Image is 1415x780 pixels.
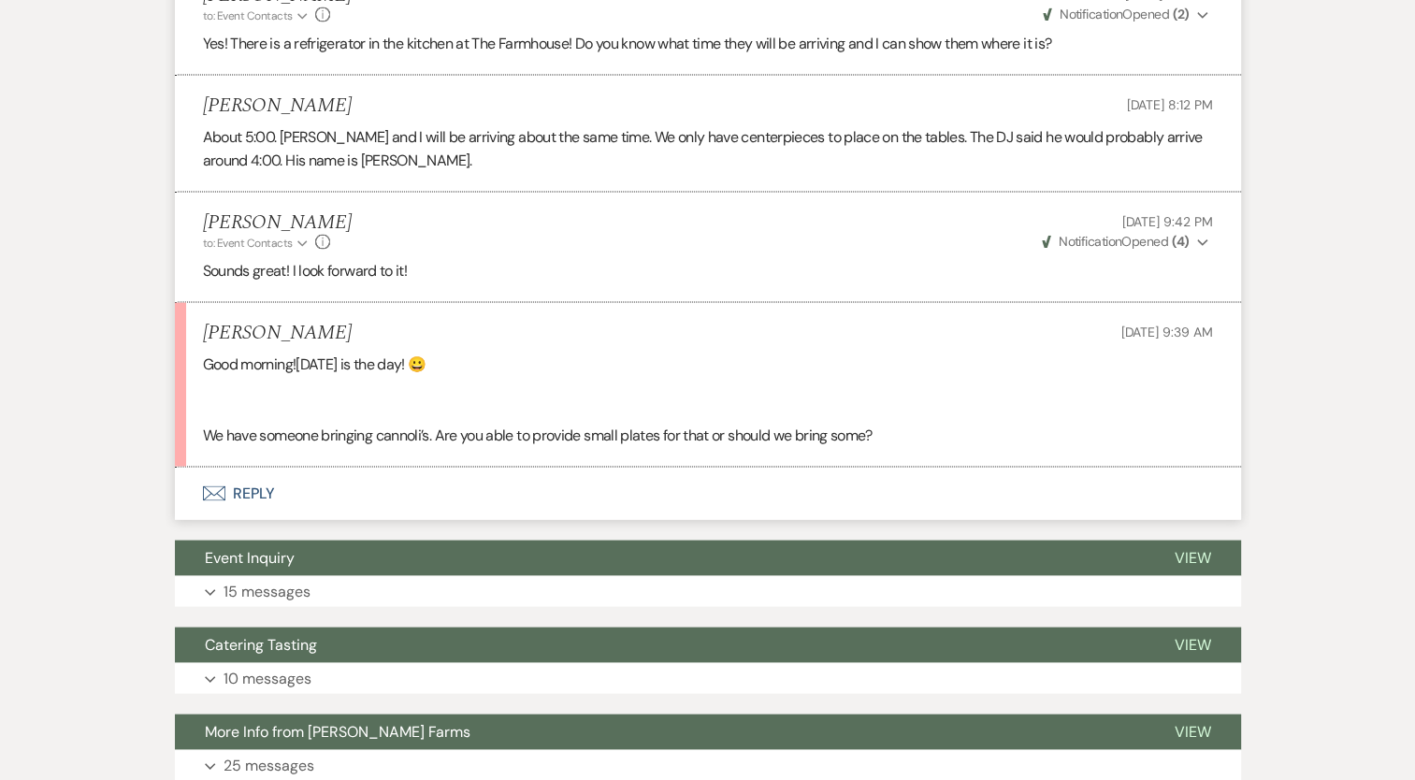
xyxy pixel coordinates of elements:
[203,125,1213,173] div: About 5:00. [PERSON_NAME] and I will be arriving about the same time. We only have centerpieces t...
[1043,6,1190,22] span: Opened
[1059,233,1121,250] span: Notification
[203,211,352,235] h5: [PERSON_NAME]
[203,236,293,251] span: to: Event Contacts
[205,722,470,742] span: More Info from [PERSON_NAME] Farms
[203,259,1213,283] p: Sounds great! I look forward to it!
[203,94,352,118] h5: [PERSON_NAME]
[1175,722,1211,742] span: View
[203,235,310,252] button: to: Event Contacts
[1145,715,1241,750] button: View
[1145,541,1241,576] button: View
[205,635,317,655] span: Catering Tasting
[1121,213,1212,230] span: [DATE] 9:42 PM
[175,628,1145,663] button: Catering Tasting
[1175,635,1211,655] span: View
[1126,96,1212,113] span: [DATE] 8:12 PM
[1171,233,1189,250] strong: ( 4 )
[1039,232,1213,252] button: NotificationOpened (4)
[1175,548,1211,568] span: View
[1042,233,1190,250] span: Opened
[203,8,293,23] span: to: Event Contacts
[203,353,1213,448] div: Good morning![DATE] is the day! 😀 We have someone bringing cannoli’s. Are you able to provide sma...
[1120,324,1212,340] span: [DATE] 9:39 AM
[1145,628,1241,663] button: View
[175,715,1145,750] button: More Info from [PERSON_NAME] Farms
[224,754,314,778] p: 25 messages
[203,7,310,24] button: to: Event Contacts
[175,576,1241,608] button: 15 messages
[1060,6,1122,22] span: Notification
[175,541,1145,576] button: Event Inquiry
[1172,6,1189,22] strong: ( 2 )
[175,663,1241,695] button: 10 messages
[175,468,1241,520] button: Reply
[224,580,310,604] p: 15 messages
[203,32,1213,56] p: Yes! There is a refrigerator in the kitchen at The Farmhouse! Do you know what time they will be ...
[1040,5,1213,24] button: NotificationOpened (2)
[224,667,311,691] p: 10 messages
[205,548,295,568] span: Event Inquiry
[203,322,352,345] h5: [PERSON_NAME]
